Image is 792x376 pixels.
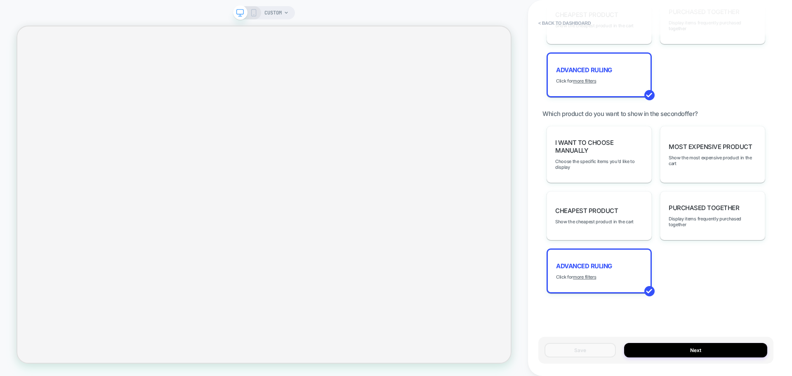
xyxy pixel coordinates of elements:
[624,343,767,357] button: Next
[555,207,618,215] span: Cheapest Product
[542,110,698,118] span: Which product do you want to show in the second offer?
[534,17,595,30] button: < back to dashboard
[573,274,596,280] u: more filters
[573,78,596,84] u: more filters
[669,155,757,166] span: Show the most expensive product in the cart
[556,262,612,270] span: Advanced Ruling
[555,158,643,170] span: Choose the specific items you'd like to display
[556,274,596,280] span: Click for
[556,66,612,74] span: Advanced Ruling
[669,143,752,151] span: Most Expensive Product
[555,219,634,225] span: Show the cheapest product in the cart
[555,11,618,19] span: Cheapest Product
[669,8,739,16] span: Purchased Together
[544,343,616,357] button: Save
[556,78,596,84] span: Click for
[669,216,757,227] span: Display items frequently purchased together
[264,6,282,19] span: CUSTOM
[669,204,739,212] span: Purchased Together
[555,139,643,154] span: I want to choose manually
